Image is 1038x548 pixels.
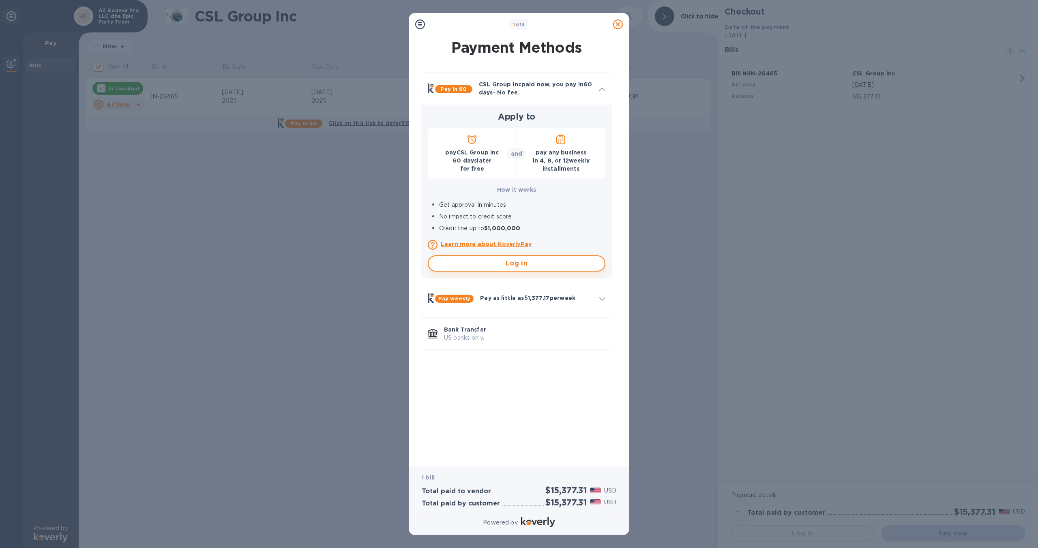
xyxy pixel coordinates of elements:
[435,259,598,268] span: Log in
[439,224,605,233] p: Credit line up to
[480,294,592,302] p: Pay as little as $1,377.17 per week
[523,148,599,173] p: pay any business in 4 , 8 , or 12 weekly installments
[484,225,520,231] b: $1,000,000
[439,201,605,209] p: Get approval in minutes
[590,499,601,505] img: USD
[590,488,601,493] img: USD
[498,111,536,122] b: Apply to
[479,80,592,96] p: CSL Group Inc paid now, you pay in 60 days - No fee.
[511,150,522,158] p: and
[483,518,517,527] p: Powered by
[513,21,525,28] b: of 3
[419,39,614,56] h1: Payment Methods
[422,488,491,495] h3: Total paid to vendor
[438,295,470,302] b: Pay weekly
[497,186,536,193] b: How it works
[604,498,616,507] p: USD
[545,485,587,495] h2: $15,377.31
[521,517,555,527] img: Logo
[441,240,605,248] a: Learn more about KoverlyPay
[439,212,605,221] p: No impact to credit score
[545,497,587,507] h2: $15,377.31
[513,21,515,28] span: 1
[440,86,467,92] b: Pay in 60
[434,148,510,173] p: pay CSL Group Inc 60 days later for free
[604,486,616,495] p: USD
[422,474,435,481] b: 1 bill
[422,500,500,507] h3: Total paid by customer
[428,255,605,272] button: Log in
[444,325,605,334] p: Bank Transfer
[444,334,605,342] p: US banks only.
